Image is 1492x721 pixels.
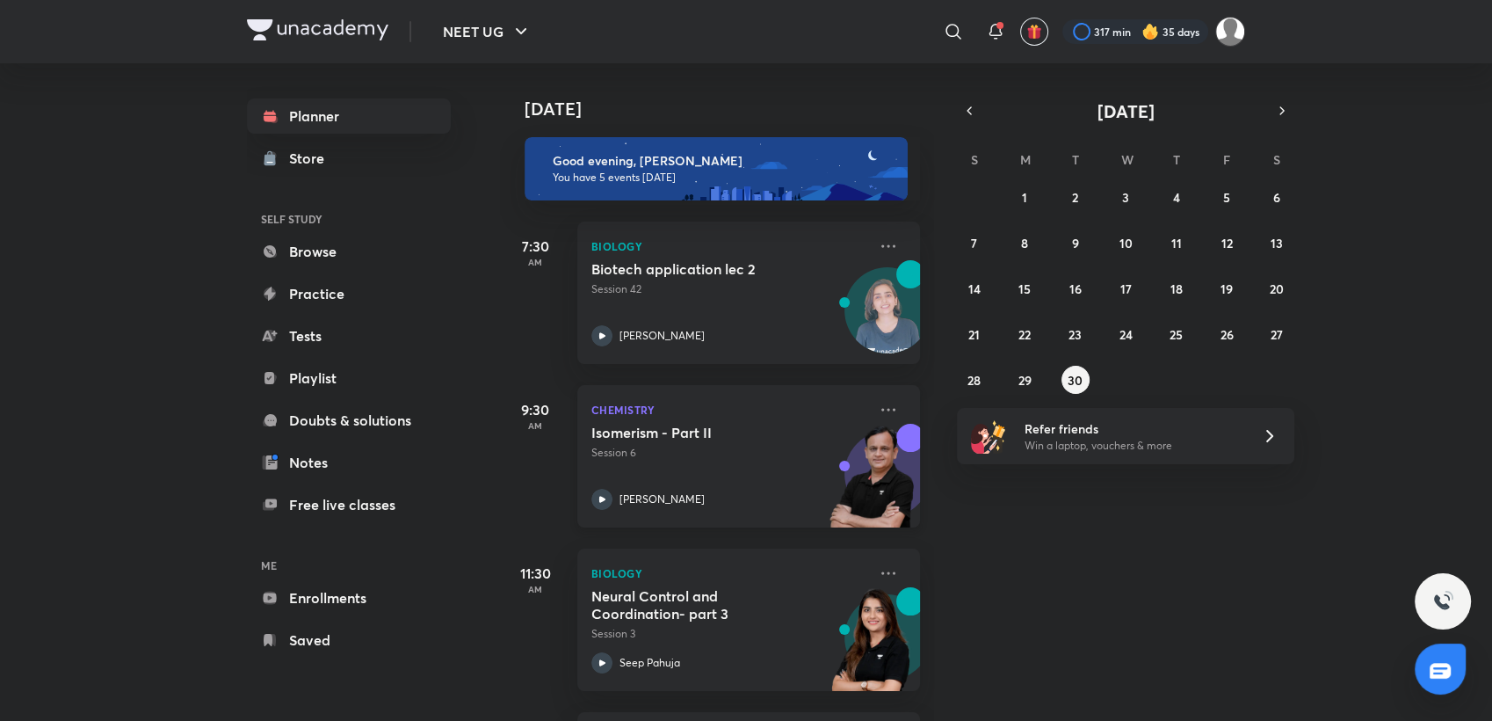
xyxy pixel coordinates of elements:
button: September 7, 2025 [960,229,989,257]
a: Planner [247,98,451,134]
button: September 24, 2025 [1112,320,1140,348]
a: Saved [247,623,451,658]
abbr: September 2, 2025 [1072,189,1078,206]
abbr: September 4, 2025 [1172,189,1179,206]
abbr: September 3, 2025 [1122,189,1129,206]
button: avatar [1020,18,1048,46]
button: September 12, 2025 [1213,229,1241,257]
button: [DATE] [981,98,1270,123]
p: Win a laptop, vouchers & more [1025,438,1241,454]
button: September 5, 2025 [1213,183,1241,211]
h6: SELF STUDY [247,204,451,234]
abbr: September 19, 2025 [1220,280,1233,297]
p: Session 42 [591,281,867,297]
button: NEET UG [432,14,542,49]
h5: Biotech application lec 2 [591,260,810,278]
p: Session 3 [591,626,867,642]
p: Session 6 [591,445,867,461]
img: referral [971,419,1006,454]
img: unacademy [823,424,920,545]
button: September 15, 2025 [1010,274,1039,302]
h6: Good evening, [PERSON_NAME] [553,153,892,169]
abbr: September 21, 2025 [968,326,980,343]
a: Playlist [247,360,451,396]
button: September 2, 2025 [1061,183,1090,211]
abbr: September 26, 2025 [1220,326,1233,343]
button: September 25, 2025 [1162,320,1190,348]
abbr: September 9, 2025 [1072,235,1079,251]
abbr: September 15, 2025 [1018,280,1031,297]
abbr: September 13, 2025 [1271,235,1283,251]
abbr: September 10, 2025 [1119,235,1132,251]
abbr: Friday [1223,151,1230,168]
h5: Isomerism - Part II [591,424,810,441]
h5: Neural Control and Coordination- part 3 [591,587,810,623]
button: September 28, 2025 [960,366,989,394]
img: streak [1141,23,1159,40]
button: September 18, 2025 [1162,274,1190,302]
a: Browse [247,234,451,269]
abbr: September 30, 2025 [1068,372,1083,389]
button: September 1, 2025 [1010,183,1039,211]
p: Seep Pahuja [619,655,680,671]
abbr: September 5, 2025 [1223,189,1230,206]
img: evening [525,137,908,200]
button: September 9, 2025 [1061,229,1090,257]
abbr: Wednesday [1121,151,1133,168]
abbr: September 18, 2025 [1170,280,1182,297]
abbr: September 25, 2025 [1170,326,1183,343]
button: September 23, 2025 [1061,320,1090,348]
abbr: September 1, 2025 [1022,189,1027,206]
a: Practice [247,276,451,311]
button: September 22, 2025 [1010,320,1039,348]
button: September 8, 2025 [1010,229,1039,257]
h6: Refer friends [1025,419,1241,438]
p: [PERSON_NAME] [619,328,705,344]
button: September 21, 2025 [960,320,989,348]
abbr: Tuesday [1072,151,1079,168]
p: AM [500,257,570,267]
a: Company Logo [247,19,388,45]
button: September 17, 2025 [1112,274,1140,302]
button: September 14, 2025 [960,274,989,302]
h5: 7:30 [500,236,570,257]
button: September 27, 2025 [1263,320,1291,348]
abbr: September 23, 2025 [1068,326,1082,343]
img: avatar [1026,24,1042,40]
a: Enrollments [247,580,451,615]
p: Biology [591,236,867,257]
img: unacademy [823,587,920,709]
button: September 29, 2025 [1010,366,1039,394]
a: Notes [247,445,451,480]
button: September 3, 2025 [1112,183,1140,211]
span: [DATE] [1097,99,1155,123]
abbr: Thursday [1172,151,1179,168]
img: Company Logo [247,19,388,40]
button: September 4, 2025 [1162,183,1190,211]
button: September 13, 2025 [1263,229,1291,257]
abbr: September 28, 2025 [967,372,981,389]
a: Tests [247,318,451,353]
abbr: September 20, 2025 [1270,280,1284,297]
a: Store [247,141,451,176]
abbr: September 27, 2025 [1271,326,1283,343]
button: September 20, 2025 [1263,274,1291,302]
abbr: September 16, 2025 [1069,280,1082,297]
h6: ME [247,550,451,580]
img: Payal [1215,17,1245,47]
img: ttu [1432,591,1453,612]
p: [PERSON_NAME] [619,492,705,507]
button: September 26, 2025 [1213,320,1241,348]
abbr: Monday [1020,151,1031,168]
abbr: Saturday [1273,151,1280,168]
div: Store [289,148,335,169]
a: Doubts & solutions [247,403,451,438]
button: September 10, 2025 [1112,229,1140,257]
h5: 9:30 [500,399,570,420]
h4: [DATE] [525,98,938,120]
img: Avatar [845,277,930,361]
abbr: September 11, 2025 [1170,235,1181,251]
abbr: September 7, 2025 [971,235,977,251]
button: September 19, 2025 [1213,274,1241,302]
p: You have 5 events [DATE] [553,171,892,185]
